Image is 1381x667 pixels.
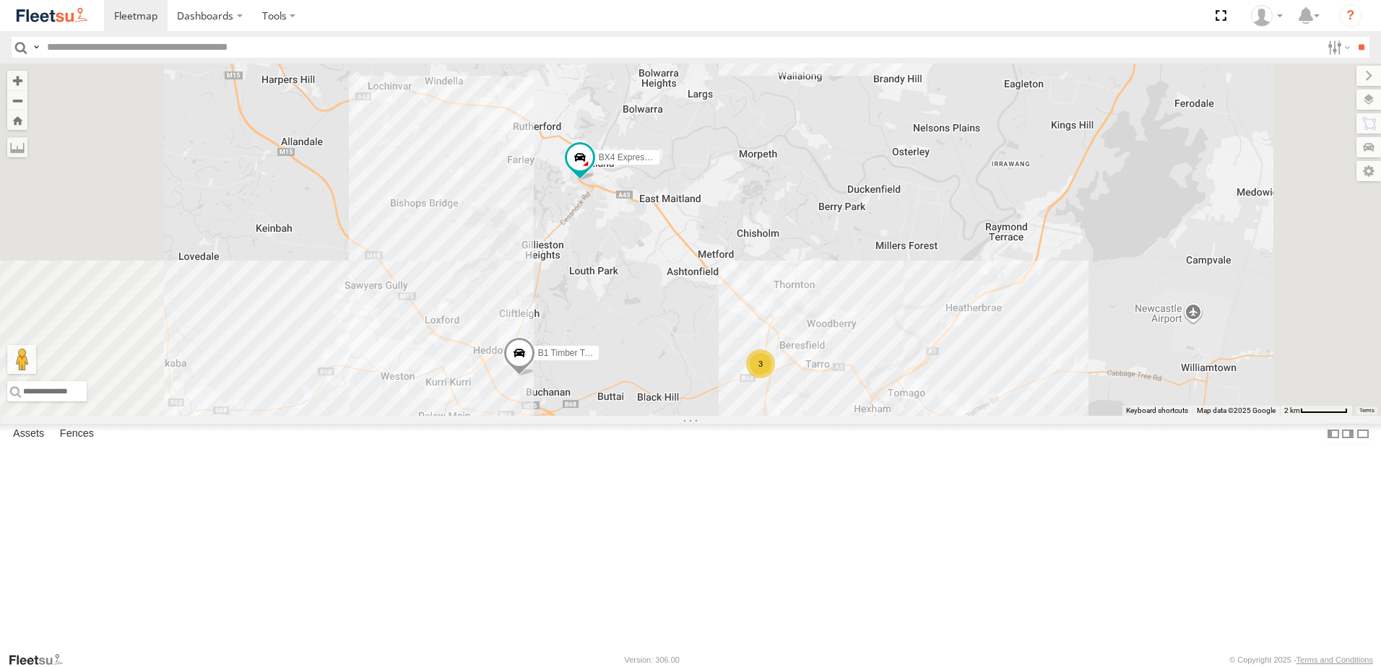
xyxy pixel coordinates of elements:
[1356,424,1370,445] label: Hide Summary Table
[1341,424,1355,445] label: Dock Summary Table to the Right
[1339,4,1362,27] i: ?
[30,37,42,58] label: Search Query
[1284,406,1300,414] span: 2 km
[7,90,27,110] button: Zoom out
[7,71,27,90] button: Zoom in
[599,152,664,162] span: BX4 Express Ute
[1126,406,1188,416] button: Keyboard shortcuts
[1326,424,1341,445] label: Dock Summary Table to the Left
[7,345,36,374] button: Drag Pegman onto the map to open Street View
[14,6,90,25] img: fleetsu-logo-horizontal.svg
[1280,406,1352,416] button: Map Scale: 2 km per 62 pixels
[625,655,680,664] div: Version: 306.00
[1246,5,1288,27] div: Matt Curtis
[746,349,775,378] div: 3
[7,137,27,157] label: Measure
[1197,406,1276,414] span: Map data ©2025 Google
[1322,37,1353,58] label: Search Filter Options
[1296,655,1373,664] a: Terms and Conditions
[1229,655,1373,664] div: © Copyright 2025 -
[1359,408,1374,414] a: Terms (opens in new tab)
[6,424,51,444] label: Assets
[53,424,101,444] label: Fences
[538,349,601,359] span: B1 Timber Truck
[8,653,74,667] a: Visit our Website
[1356,161,1381,181] label: Map Settings
[7,110,27,130] button: Zoom Home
